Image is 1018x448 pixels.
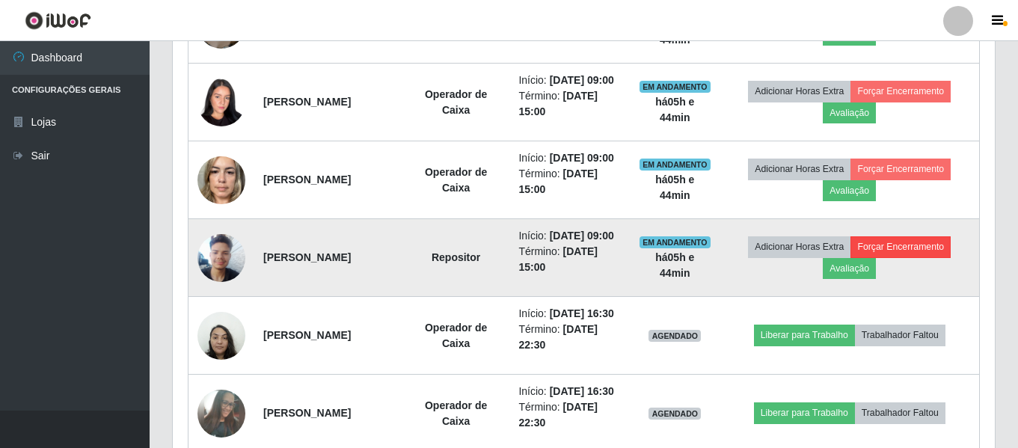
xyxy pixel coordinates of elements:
[823,180,876,201] button: Avaliação
[425,322,487,349] strong: Operador de Caixa
[425,399,487,427] strong: Operador de Caixa
[640,81,711,93] span: EM ANDAMENTO
[518,399,621,431] li: Término:
[197,226,245,289] img: 1745015698766.jpeg
[550,307,614,319] time: [DATE] 16:30
[850,236,951,257] button: Forçar Encerramento
[425,88,487,116] strong: Operador de Caixa
[518,150,621,166] li: Início:
[263,407,351,419] strong: [PERSON_NAME]
[850,81,951,102] button: Forçar Encerramento
[550,230,614,242] time: [DATE] 09:00
[855,325,945,346] button: Trabalhador Faltou
[648,330,701,342] span: AGENDADO
[518,244,621,275] li: Término:
[197,148,245,212] img: 1744395296980.jpeg
[823,102,876,123] button: Avaliação
[197,381,245,446] img: 1725135374051.jpeg
[550,152,614,164] time: [DATE] 09:00
[850,159,951,179] button: Forçar Encerramento
[550,385,614,397] time: [DATE] 16:30
[425,166,487,194] strong: Operador de Caixa
[640,159,711,171] span: EM ANDAMENTO
[263,329,351,341] strong: [PERSON_NAME]
[518,322,621,353] li: Término:
[518,88,621,120] li: Término:
[263,251,351,263] strong: [PERSON_NAME]
[648,408,701,420] span: AGENDADO
[655,96,694,123] strong: há 05 h e 44 min
[197,70,245,134] img: 1742821010159.jpeg
[748,81,850,102] button: Adicionar Horas Extra
[432,251,480,263] strong: Repositor
[748,159,850,179] button: Adicionar Horas Extra
[640,236,711,248] span: EM ANDAMENTO
[855,402,945,423] button: Trabalhador Faltou
[518,73,621,88] li: Início:
[518,384,621,399] li: Início:
[518,306,621,322] li: Início:
[823,258,876,279] button: Avaliação
[748,236,850,257] button: Adicionar Horas Extra
[655,174,694,201] strong: há 05 h e 44 min
[25,11,91,30] img: CoreUI Logo
[518,228,621,244] li: Início:
[655,251,694,279] strong: há 05 h e 44 min
[550,74,614,86] time: [DATE] 09:00
[754,402,855,423] button: Liberar para Trabalho
[197,304,245,367] img: 1696952889057.jpeg
[263,174,351,185] strong: [PERSON_NAME]
[518,166,621,197] li: Término:
[263,96,351,108] strong: [PERSON_NAME]
[754,325,855,346] button: Liberar para Trabalho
